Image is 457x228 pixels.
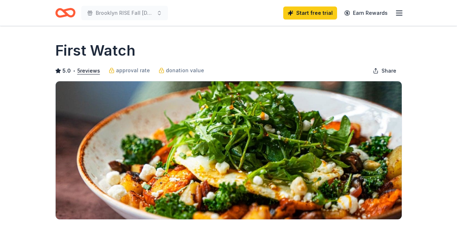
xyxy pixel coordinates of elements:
[340,7,392,20] a: Earn Rewards
[381,66,396,75] span: Share
[367,64,402,78] button: Share
[96,9,154,17] span: Brooklyn RISE Fall [DATE]
[81,6,168,20] button: Brooklyn RISE Fall [DATE]
[77,66,100,75] button: 5reviews
[62,66,71,75] span: 5.0
[56,81,402,219] img: Image for First Watch
[283,7,337,20] a: Start free trial
[55,4,76,21] a: Home
[166,66,204,75] span: donation value
[109,66,150,75] a: approval rate
[73,68,75,74] span: •
[159,66,204,75] a: donation value
[55,40,135,61] h1: First Watch
[116,66,150,75] span: approval rate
